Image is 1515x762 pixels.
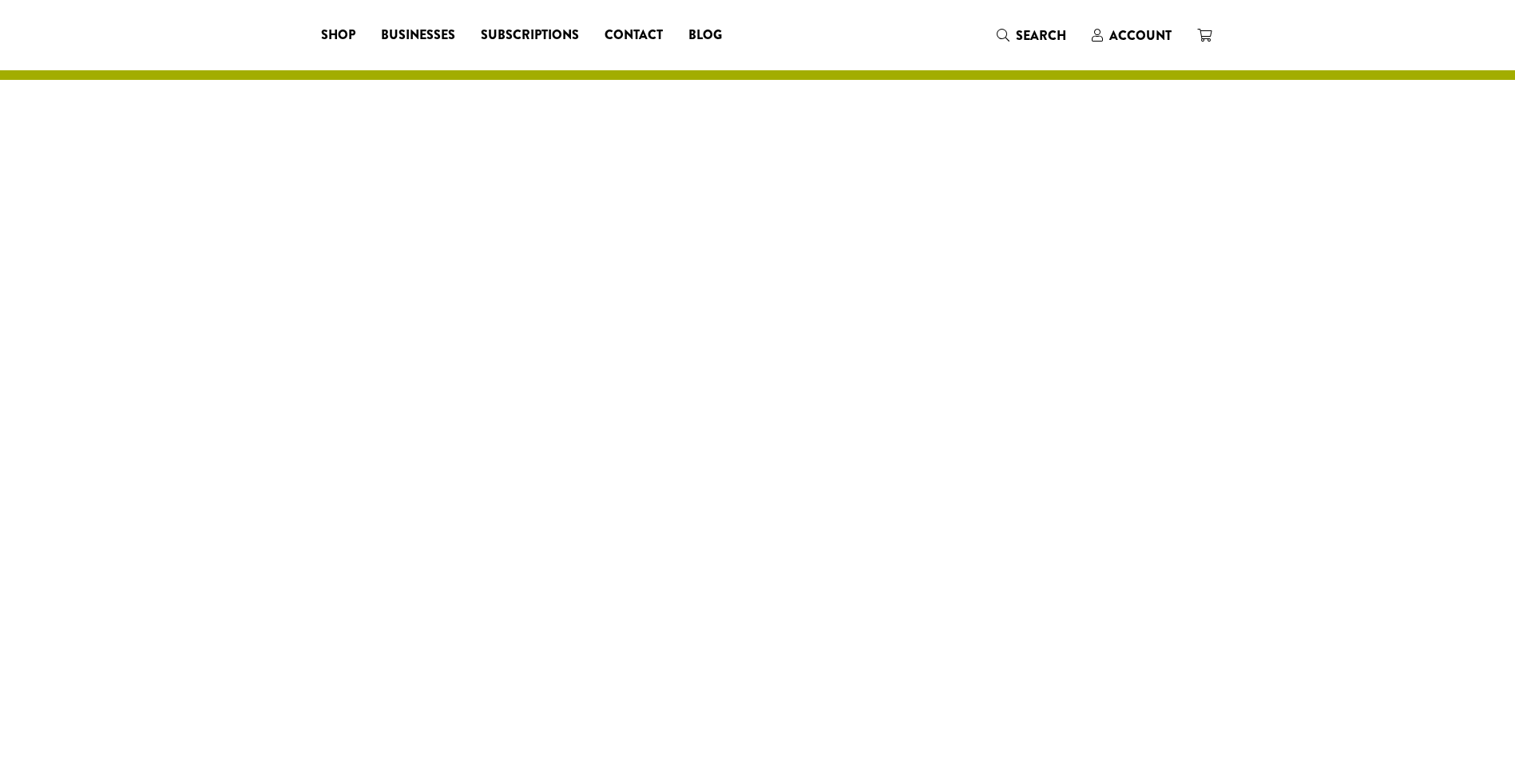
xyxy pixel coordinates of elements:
[368,22,468,48] a: Businesses
[1016,26,1066,45] span: Search
[308,22,368,48] a: Shop
[984,22,1079,49] a: Search
[468,22,592,48] a: Subscriptions
[676,22,735,48] a: Blog
[592,22,676,48] a: Contact
[1079,22,1184,49] a: Account
[381,26,455,46] span: Businesses
[688,26,722,46] span: Blog
[481,26,579,46] span: Subscriptions
[605,26,663,46] span: Contact
[321,26,355,46] span: Shop
[1109,26,1172,45] span: Account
